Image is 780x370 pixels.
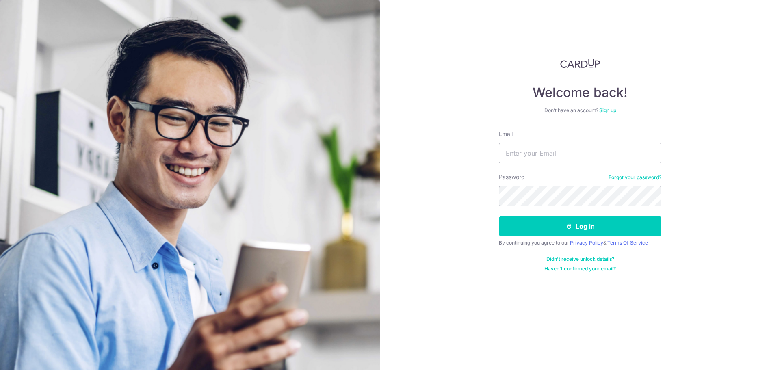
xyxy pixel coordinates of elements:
label: Password [499,173,525,181]
h4: Welcome back! [499,84,661,101]
img: CardUp Logo [560,58,600,68]
div: By continuing you agree to our & [499,240,661,246]
a: Privacy Policy [570,240,603,246]
a: Forgot your password? [609,174,661,181]
input: Enter your Email [499,143,661,163]
label: Email [499,130,513,138]
a: Haven't confirmed your email? [544,266,616,272]
div: Don’t have an account? [499,107,661,114]
a: Terms Of Service [607,240,648,246]
a: Sign up [599,107,616,113]
a: Didn't receive unlock details? [546,256,614,262]
button: Log in [499,216,661,236]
